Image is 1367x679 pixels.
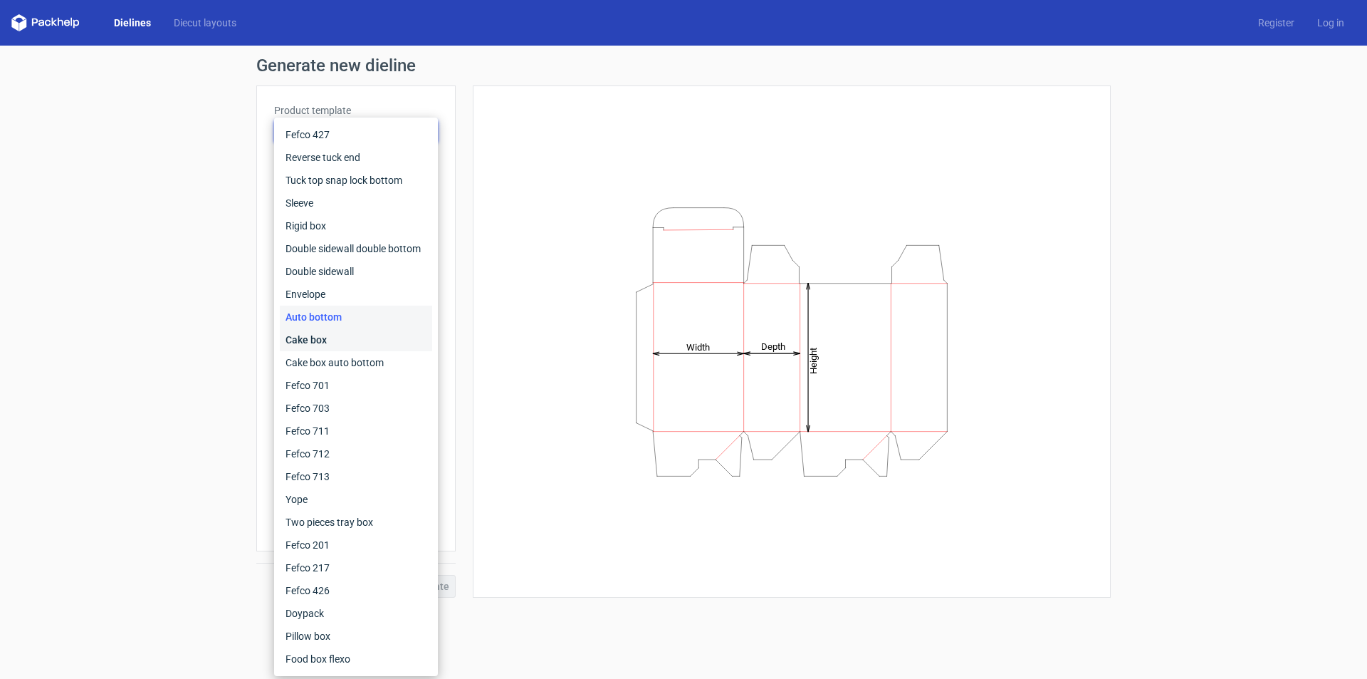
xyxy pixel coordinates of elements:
div: Reverse tuck end [280,146,432,169]
div: Fefco 201 [280,534,432,556]
tspan: Width [686,341,710,352]
div: Food box flexo [280,648,432,670]
div: Fefco 711 [280,420,432,442]
div: Double sidewall double bottom [280,237,432,260]
div: Envelope [280,283,432,306]
a: Log in [1306,16,1356,30]
div: Two pieces tray box [280,511,432,534]
div: Fefco 427 [280,123,432,146]
div: Fefco 426 [280,579,432,602]
div: Double sidewall [280,260,432,283]
div: Fefco 703 [280,397,432,420]
tspan: Depth [761,341,785,352]
a: Dielines [103,16,162,30]
a: Diecut layouts [162,16,248,30]
div: Tuck top snap lock bottom [280,169,432,192]
div: Doypack [280,602,432,625]
div: Yope [280,488,432,511]
a: Register [1247,16,1306,30]
div: Cake box auto bottom [280,351,432,374]
div: Cake box [280,328,432,351]
label: Product template [274,103,438,118]
div: Auto bottom [280,306,432,328]
div: Sleeve [280,192,432,214]
div: Fefco 701 [280,374,432,397]
div: Rigid box [280,214,432,237]
div: Pillow box [280,625,432,648]
h1: Generate new dieline [256,57,1111,74]
div: Fefco 217 [280,556,432,579]
div: Fefco 712 [280,442,432,465]
tspan: Height [808,347,819,373]
div: Fefco 713 [280,465,432,488]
